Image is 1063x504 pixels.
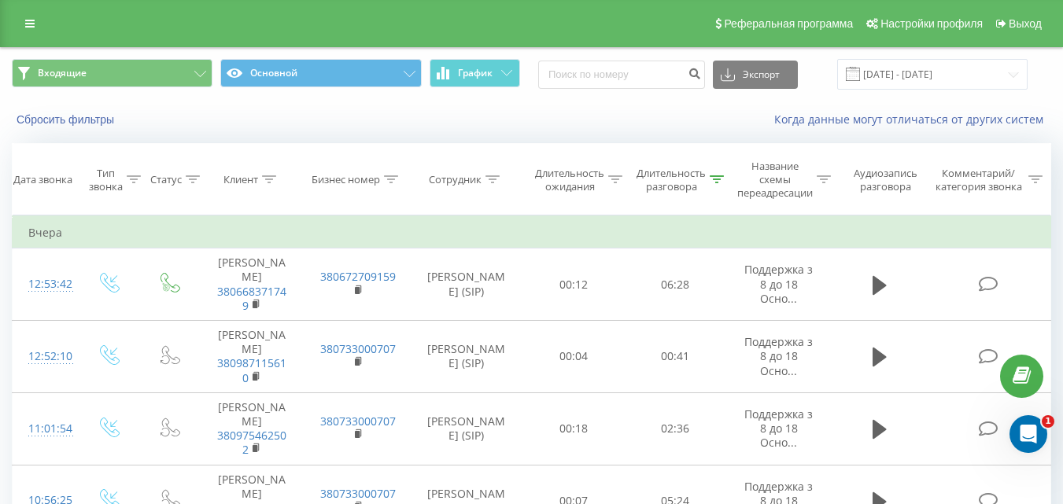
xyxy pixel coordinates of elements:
a: 380668371749 [217,284,286,313]
a: Когда данные могут отличаться от других систем [774,112,1051,127]
div: Аудиозапись разговора [846,167,925,193]
div: 11:01:54 [28,414,61,444]
div: Клиент [223,173,258,186]
div: Комментарий/категория звонка [932,167,1024,193]
span: Поддержка з 8 до 18 Осно... [744,334,813,377]
div: 12:53:42 [28,269,61,300]
td: Вчера [13,217,1051,248]
button: Сбросить фильтры [12,112,122,127]
a: 380987115610 [217,355,286,384]
td: [PERSON_NAME] (SIP) [410,321,523,393]
span: Входящие [38,67,87,79]
div: Сотрудник [429,173,482,186]
td: [PERSON_NAME] [199,321,305,393]
td: 02:36 [625,392,726,465]
span: Реферальная программа [724,17,853,30]
div: Название схемы переадресации [737,160,813,200]
div: Статус [150,173,182,186]
td: 00:18 [523,392,625,465]
td: 06:28 [625,248,726,321]
a: 380672709159 [320,269,396,284]
span: Поддержка з 8 до 18 Осно... [744,407,813,450]
a: 380733000707 [320,486,396,501]
div: Длительность разговора [637,167,706,193]
span: Поддержка з 8 до 18 Осно... [744,262,813,305]
span: График [458,68,493,79]
button: Входящие [12,59,212,87]
div: 12:52:10 [28,341,61,372]
button: График [430,59,520,87]
div: Дата звонка [13,173,72,186]
input: Поиск по номеру [538,61,705,89]
span: Выход [1009,17,1042,30]
a: 380733000707 [320,341,396,356]
div: Бизнес номер [312,173,380,186]
span: 1 [1042,415,1054,428]
td: [PERSON_NAME] (SIP) [410,392,523,465]
div: Тип звонка [89,167,123,193]
button: Экспорт [713,61,798,89]
a: 380733000707 [320,414,396,429]
iframe: Intercom live chat [1009,415,1047,453]
td: 00:12 [523,248,625,321]
span: Настройки профиля [880,17,983,30]
td: 00:41 [625,321,726,393]
button: Основной [220,59,421,87]
td: [PERSON_NAME] [199,248,305,321]
td: [PERSON_NAME] [199,392,305,465]
a: 380975462502 [217,428,286,457]
div: Длительность ожидания [535,167,604,193]
td: 00:04 [523,321,625,393]
td: [PERSON_NAME] (SIP) [410,248,523,321]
